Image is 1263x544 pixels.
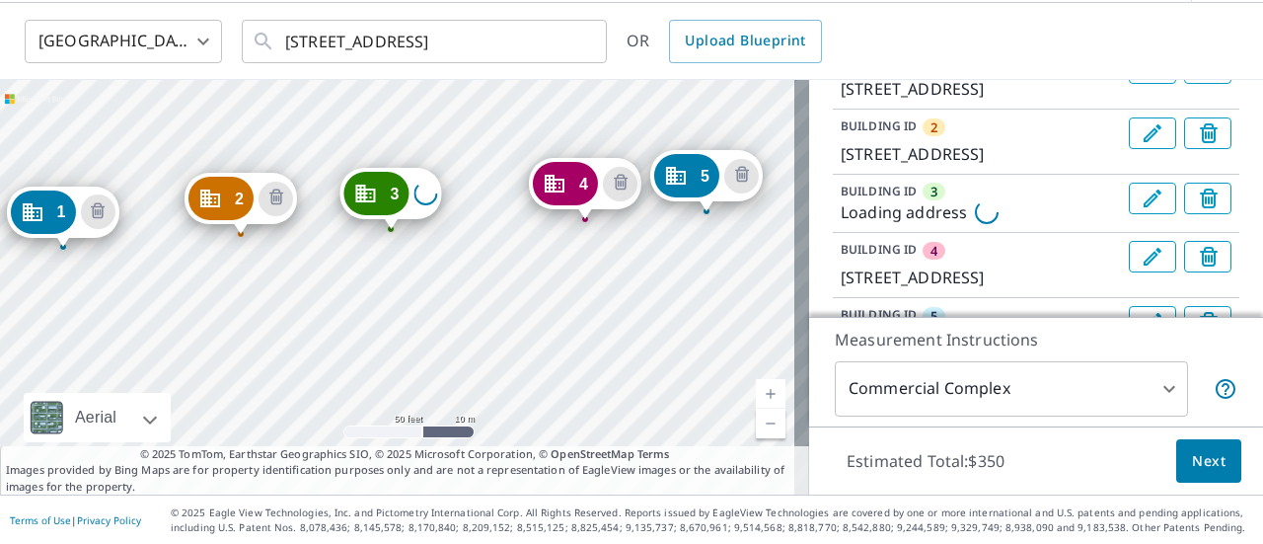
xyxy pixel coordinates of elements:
[77,513,141,527] a: Privacy Policy
[235,192,244,206] span: 2
[1184,241,1231,272] button: Delete building 4
[841,142,1121,166] p: [STREET_ADDRESS]
[930,242,937,260] span: 4
[171,505,1253,535] p: © 2025 Eagle View Technologies, Inc. and Pictometry International Corp. All Rights Reserved. Repo...
[259,182,293,216] button: Delete building 2
[930,307,937,325] span: 5
[841,200,967,224] p: Loading address
[841,77,1121,101] p: [STREET_ADDRESS]
[650,150,763,211] div: Dropped pin, building 5, Commercial property, 7525 140 ST SURREY BC V3W5J9
[841,266,1121,289] p: [STREET_ADDRESS]
[930,183,937,200] span: 3
[685,29,805,53] span: Upload Blueprint
[637,446,670,461] a: Terms
[1184,183,1231,214] button: Delete building 3
[841,241,917,258] p: BUILDING ID
[10,514,141,526] p: |
[1129,306,1176,338] button: Edit building 5
[69,393,122,442] div: Aerial
[841,306,917,323] p: BUILDING ID
[669,20,821,63] a: Upload Blueprint
[10,513,71,527] a: Terms of Use
[6,187,118,248] div: Dropped pin, building 1, Commercial property, 7560 138 ST SURREY BC V3W0B1
[285,14,566,69] input: Search by address or latitude-longitude
[831,439,1020,483] p: Estimated Total: $350
[1129,117,1176,149] button: Edit building 2
[1129,183,1176,214] button: Edit building 3
[835,328,1237,351] p: Measurement Instructions
[81,194,115,229] button: Delete building 1
[1192,449,1226,474] span: Next
[627,20,822,63] div: OR
[185,173,297,234] div: Dropped pin, building 2, Commercial property, 7560 138 ST SURREY BC V3W0B1
[1129,241,1176,272] button: Edit building 4
[1184,117,1231,149] button: Delete building 2
[1176,439,1241,484] button: Next
[603,167,637,201] button: Delete building 4
[24,393,171,442] div: Aerial
[529,158,641,219] div: Dropped pin, building 4, Commercial property, 7536 138 ST SURREY BC V3W9M4
[841,117,917,134] p: BUILDING ID
[930,118,937,136] span: 2
[756,409,785,438] a: Current Level 19, Zoom Out
[1184,306,1231,338] button: Delete building 5
[835,361,1188,417] div: Commercial Complex
[841,183,917,199] p: BUILDING ID
[56,204,65,219] span: 1
[1214,377,1237,401] span: Each building may require a separate measurement report; if so, your account will be billed per r...
[724,159,759,194] button: Delete building 5
[339,168,441,229] div: Dropped pin, building 3, Commercial property, LOADING_ADDRESS ,
[701,169,709,184] span: 5
[551,446,633,461] a: OpenStreetMap
[579,177,588,192] span: 4
[25,14,222,69] div: [GEOGRAPHIC_DATA]
[756,379,785,409] a: Current Level 19, Zoom In
[140,446,670,463] span: © 2025 TomTom, Earthstar Geographics SIO, © 2025 Microsoft Corporation, ©
[390,187,399,201] span: 3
